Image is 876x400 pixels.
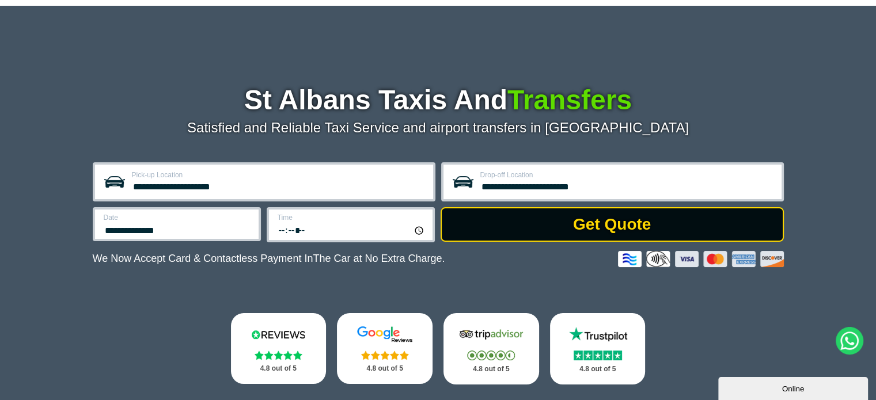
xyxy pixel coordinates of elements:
[231,313,327,384] a: Reviews.io Stars 4.8 out of 5
[563,326,632,343] img: Trustpilot
[441,207,784,242] button: Get Quote
[718,375,870,400] iframe: chat widget
[93,253,445,265] p: We Now Accept Card & Contactless Payment In
[93,120,784,136] p: Satisfied and Reliable Taxi Service and airport transfers in [GEOGRAPHIC_DATA]
[337,313,433,384] a: Google Stars 4.8 out of 5
[132,172,426,178] label: Pick-up Location
[244,326,313,343] img: Reviews.io
[93,86,784,114] h1: St Albans Taxis And
[563,362,633,376] p: 4.8 out of 5
[456,362,526,376] p: 4.8 out of 5
[618,251,784,267] img: Credit And Debit Cards
[480,172,775,178] label: Drop-off Location
[443,313,539,384] a: Tripadvisor Stars 4.8 out of 5
[244,361,314,376] p: 4.8 out of 5
[574,351,622,360] img: Stars
[361,351,409,360] img: Stars
[255,351,302,360] img: Stars
[457,326,526,343] img: Tripadvisor
[278,214,426,221] label: Time
[350,361,420,376] p: 4.8 out of 5
[313,253,445,264] span: The Car at No Extra Charge.
[507,85,632,115] span: Transfers
[350,326,419,343] img: Google
[467,351,515,360] img: Stars
[104,214,252,221] label: Date
[550,313,646,384] a: Trustpilot Stars 4.8 out of 5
